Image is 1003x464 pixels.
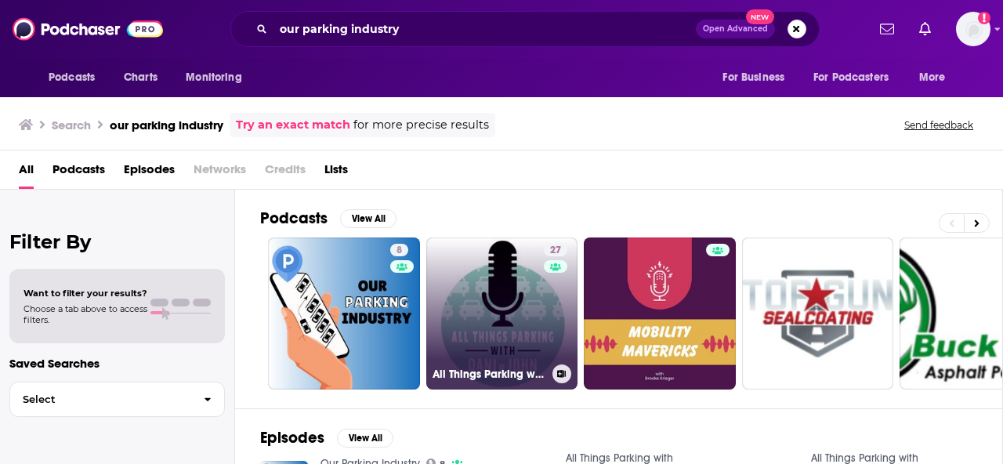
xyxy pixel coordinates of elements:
[908,63,965,92] button: open menu
[340,209,396,228] button: View All
[268,237,420,390] a: 8
[433,368,546,381] h3: All Things Parking with [PERSON_NAME] and [PERSON_NAME]
[978,12,990,24] svg: Add a profile image
[900,118,978,132] button: Send feedback
[696,20,775,38] button: Open AdvancedNew
[53,157,105,189] a: Podcasts
[324,157,348,189] a: Lists
[260,208,396,228] a: PodcastsView All
[722,67,784,89] span: For Business
[114,63,167,92] a: Charts
[913,16,937,42] a: Show notifications dropdown
[396,243,402,259] span: 8
[13,14,163,44] img: Podchaser - Follow, Share and Rate Podcasts
[19,157,34,189] a: All
[175,63,262,92] button: open menu
[390,244,408,256] a: 8
[353,116,489,134] span: for more precise results
[803,63,911,92] button: open menu
[956,12,990,46] button: Show profile menu
[49,67,95,89] span: Podcasts
[110,118,223,132] h3: our parking industry
[186,67,241,89] span: Monitoring
[874,16,900,42] a: Show notifications dropdown
[337,429,393,448] button: View All
[703,25,768,33] span: Open Advanced
[273,16,696,42] input: Search podcasts, credits, & more...
[194,157,246,189] span: Networks
[10,394,191,404] span: Select
[746,9,774,24] span: New
[426,237,578,390] a: 27All Things Parking with [PERSON_NAME] and [PERSON_NAME]
[52,118,91,132] h3: Search
[260,208,328,228] h2: Podcasts
[24,288,147,299] span: Want to filter your results?
[813,67,889,89] span: For Podcasters
[236,116,350,134] a: Try an exact match
[712,63,804,92] button: open menu
[9,230,225,253] h2: Filter By
[956,12,990,46] img: User Profile
[919,67,946,89] span: More
[550,243,561,259] span: 27
[230,11,820,47] div: Search podcasts, credits, & more...
[260,428,324,448] h2: Episodes
[38,63,115,92] button: open menu
[544,244,567,256] a: 27
[124,67,158,89] span: Charts
[265,157,306,189] span: Credits
[9,382,225,417] button: Select
[24,303,147,325] span: Choose a tab above to access filters.
[124,157,175,189] a: Episodes
[9,356,225,371] p: Saved Searches
[260,428,393,448] a: EpisodesView All
[956,12,990,46] span: Logged in as andrewmorrissey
